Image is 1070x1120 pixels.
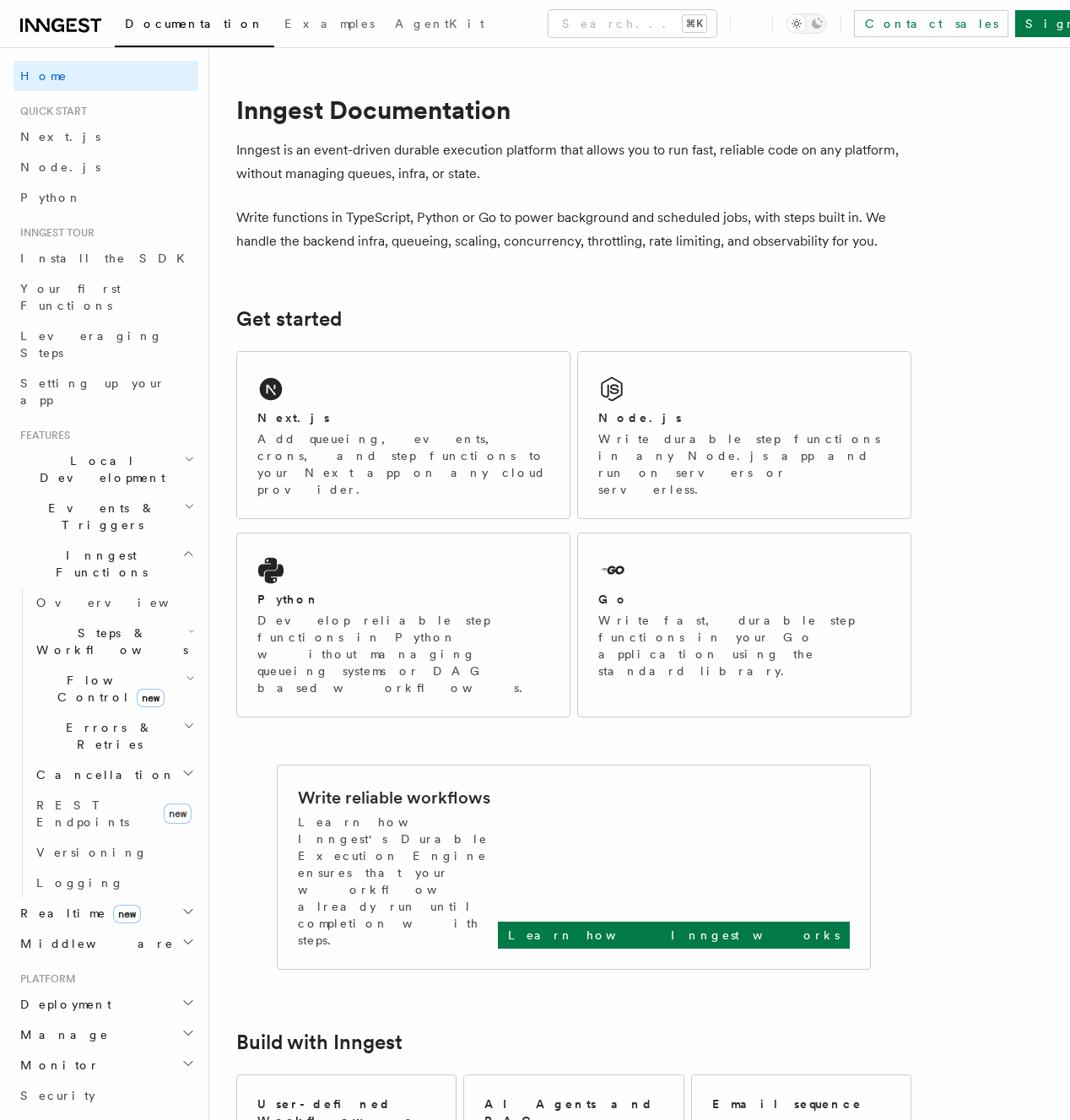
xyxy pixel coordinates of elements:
span: Flow Control [30,672,186,706]
a: Get started [236,307,342,331]
a: REST Endpointsnew [30,790,198,837]
button: Realtimenew [14,898,198,928]
h2: Write reliable workflows [298,786,490,809]
div: Inngest Functions [14,587,198,898]
p: Inngest is an event-driven durable execution platform that allows you to run fast, reliable code ... [236,138,911,186]
button: Manage [14,1020,198,1050]
a: Versioning [30,837,198,868]
a: Node.jsWrite durable step functions in any Node.js app and run on servers or serverless. [577,351,911,519]
span: new [137,689,165,707]
button: Deployment [14,989,198,1020]
span: Middleware [14,935,174,952]
p: Learn how Inngest's Durable Execution Engine ensures that your workflow already run until complet... [298,814,498,949]
a: Node.js [14,152,198,182]
span: Logging [36,876,124,890]
a: Your first Functions [14,273,198,321]
p: Write durable step functions in any Node.js app and run on servers or serverless. [598,430,890,498]
button: Events & Triggers [14,493,198,540]
kbd: ⌘K [683,15,706,32]
span: Documentation [125,17,264,30]
p: Learn how Inngest works [508,927,840,944]
span: Setting up your app [20,376,165,407]
h2: Node.js [598,409,682,426]
a: Next.jsAdd queueing, events, crons, and step functions to your Next app on any cloud provider. [236,351,570,519]
span: REST Endpoints [36,798,129,829]
span: Manage [14,1026,109,1043]
p: Add queueing, events, crons, and step functions to your Next app on any cloud provider. [257,430,549,498]
span: Next.js [20,130,100,143]
a: Leveraging Steps [14,321,198,368]
button: Local Development [14,446,198,493]
a: Documentation [115,5,274,47]
button: Cancellation [30,760,198,790]
span: AgentKit [395,17,484,30]
span: Local Development [14,452,184,486]
a: Security [14,1080,198,1111]
span: new [164,803,192,824]
button: Flow Controlnew [30,665,198,712]
a: Logging [30,868,198,898]
a: Contact sales [854,10,1008,37]
span: new [113,905,141,923]
span: Your first Functions [20,282,121,312]
button: Search...⌘K [549,10,716,37]
span: Features [14,429,70,442]
a: Setting up your app [14,368,198,415]
span: Security [20,1089,95,1102]
span: Overview [36,596,210,609]
a: Examples [274,5,385,46]
h2: Python [257,591,320,608]
a: Python [14,182,198,213]
button: Steps & Workflows [30,618,198,665]
span: Deployment [14,996,111,1013]
span: Node.js [20,160,100,174]
p: Develop reliable step functions in Python without managing queueing systems or DAG based workflows. [257,612,549,696]
a: Home [14,61,198,91]
span: Leveraging Steps [20,329,163,360]
span: Steps & Workflows [30,625,188,658]
span: Cancellation [30,766,176,783]
span: Quick start [14,105,87,118]
a: Overview [30,587,198,618]
h2: Email sequence [712,1096,862,1112]
span: Examples [284,17,375,30]
span: Home [20,68,68,84]
a: AgentKit [385,5,494,46]
span: Install the SDK [20,252,195,265]
span: Monitor [14,1057,100,1074]
a: Install the SDK [14,243,198,273]
h1: Inngest Documentation [236,95,911,125]
button: Inngest Functions [14,540,198,587]
span: Events & Triggers [14,500,184,533]
span: Inngest Functions [14,547,182,581]
a: Learn how Inngest works [498,922,850,949]
button: Middleware [14,928,198,959]
a: PythonDevelop reliable step functions in Python without managing queueing systems or DAG based wo... [236,533,570,717]
a: GoWrite fast, durable step functions in your Go application using the standard library. [577,533,911,717]
p: Write fast, durable step functions in your Go application using the standard library. [598,612,890,679]
span: Python [20,191,82,204]
button: Toggle dark mode [786,14,827,34]
button: Monitor [14,1050,198,1080]
h2: Go [598,591,629,608]
span: Realtime [14,905,141,922]
button: Errors & Retries [30,712,198,760]
p: Write functions in TypeScript, Python or Go to power background and scheduled jobs, with steps bu... [236,206,911,253]
span: Inngest tour [14,226,95,240]
h2: Next.js [257,409,330,426]
a: Next.js [14,122,198,152]
span: Versioning [36,846,148,859]
span: Platform [14,972,76,986]
a: Build with Inngest [236,1031,403,1054]
span: Errors & Retries [30,719,183,753]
